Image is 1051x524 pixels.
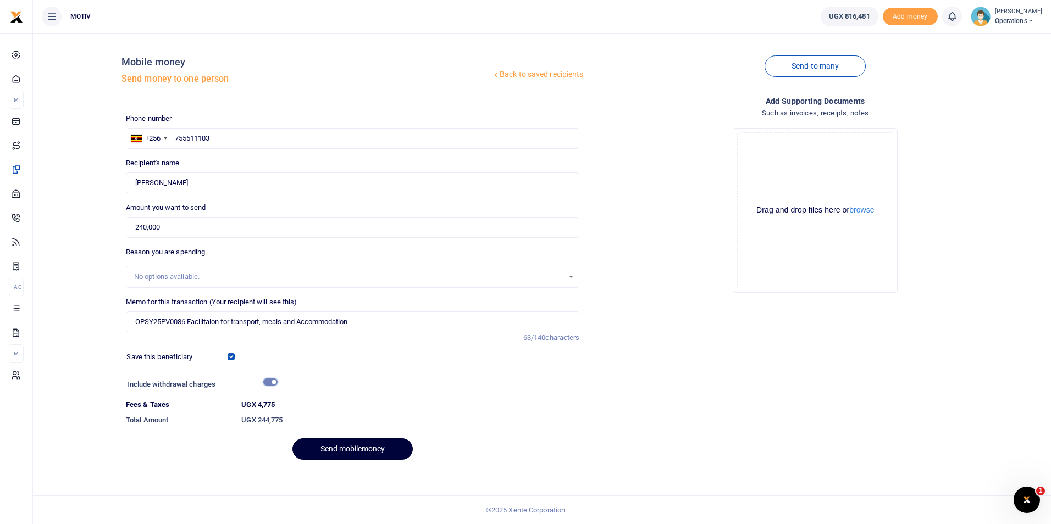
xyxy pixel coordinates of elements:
label: Memo for this transaction (Your recipient will see this) [126,297,297,308]
label: Phone number [126,113,172,124]
dt: Fees & Taxes [121,399,237,410]
input: Loading name... [126,172,580,193]
iframe: Intercom live chat [1014,487,1040,513]
span: Operations [995,16,1042,26]
h4: Add supporting Documents [588,95,1042,107]
span: MOTIV [66,12,96,21]
a: profile-user [PERSON_NAME] Operations [971,7,1042,26]
input: Enter extra information [126,311,580,332]
div: Drag and drop files here or [738,205,893,215]
span: Add money [883,8,938,26]
a: logo-small logo-large logo-large [10,12,23,20]
label: Amount you want to send [126,202,206,213]
h6: Include withdrawal charges [127,380,272,389]
label: Reason you are spending [126,247,205,258]
a: Send to many [765,55,866,77]
label: Save this beneficiary [126,352,192,363]
button: Send mobilemoney [292,438,413,460]
li: M [9,344,24,363]
h5: Send money to one person [121,74,491,85]
li: Toup your wallet [883,8,938,26]
li: Ac [9,278,24,296]
a: Add money [883,12,938,20]
input: Enter phone number [126,128,580,149]
h4: Such as invoices, receipts, notes [588,107,1042,119]
label: Recipient's name [126,158,180,169]
small: [PERSON_NAME] [995,7,1042,16]
a: Back to saved recipients [491,65,584,85]
li: M [9,91,24,109]
img: logo-small [10,10,23,24]
h4: Mobile money [121,56,491,68]
label: UGX 4,775 [241,399,275,410]
h6: UGX 244,775 [241,416,579,425]
span: characters [545,333,579,342]
div: File Uploader [733,128,898,293]
span: 1 [1036,487,1045,495]
div: Uganda: +256 [126,129,170,148]
li: Wallet ballance [816,7,883,26]
h6: Total Amount [126,416,233,425]
div: +256 [145,133,161,144]
span: 63/140 [523,333,546,342]
div: No options available. [134,271,564,282]
input: UGX [126,217,580,238]
button: browse [849,206,874,214]
img: profile-user [971,7,991,26]
span: UGX 816,481 [829,11,870,22]
a: UGX 816,481 [821,7,878,26]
